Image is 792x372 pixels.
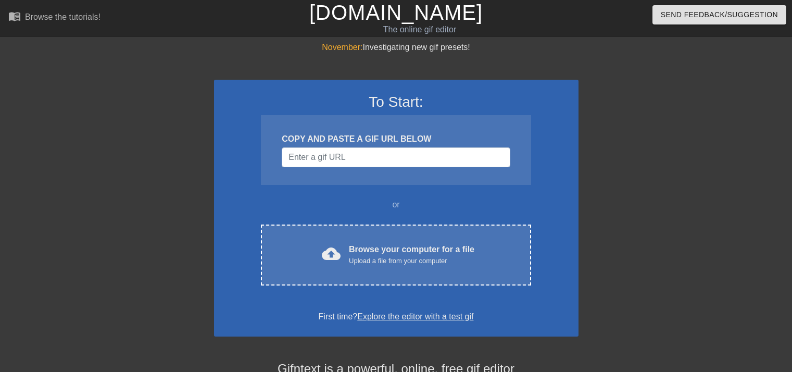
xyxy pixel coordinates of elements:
[25,13,100,21] div: Browse the tutorials!
[322,244,341,263] span: cloud_upload
[241,199,551,211] div: or
[349,256,474,266] div: Upload a file from your computer
[349,243,474,266] div: Browse your computer for a file
[309,1,483,24] a: [DOMAIN_NAME]
[228,93,565,111] h3: To Start:
[228,311,565,323] div: First time?
[652,5,786,24] button: Send Feedback/Suggestion
[214,41,579,54] div: Investigating new gif presets!
[8,10,21,22] span: menu_book
[322,43,362,52] span: November:
[269,23,570,36] div: The online gif editor
[357,312,473,321] a: Explore the editor with a test gif
[661,8,778,21] span: Send Feedback/Suggestion
[282,147,510,167] input: Username
[8,10,100,26] a: Browse the tutorials!
[282,133,510,145] div: COPY AND PASTE A GIF URL BELOW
